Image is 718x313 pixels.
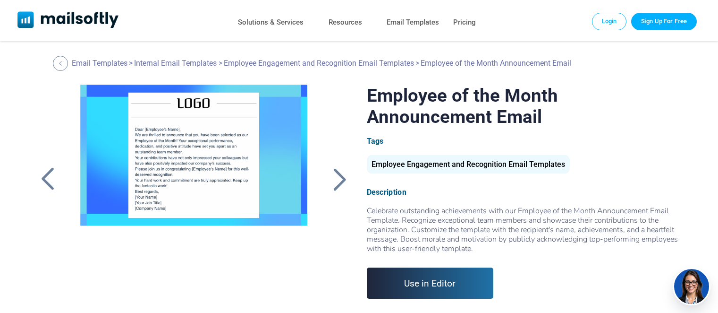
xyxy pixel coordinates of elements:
[224,59,414,68] a: Employee Engagement and Recognition Email Templates
[367,188,682,197] div: Description
[72,59,127,68] a: Email Templates
[453,16,476,29] a: Pricing
[367,206,682,253] div: Celebrate outstanding achievements with our Employee of the Month Announcement Email Template. Re...
[134,59,217,68] a: Internal Email Templates
[367,85,682,127] h1: Employee of the Month Announcement Email
[36,167,59,191] a: Back
[329,16,362,29] a: Resources
[367,268,494,299] a: Use in Editor
[631,13,697,30] a: Trial
[53,56,70,71] a: Back
[367,164,570,168] a: Employee Engagement and Recognition Email Templates
[367,155,570,174] div: Employee Engagement and Recognition Email Templates
[387,16,439,29] a: Email Templates
[367,137,682,146] div: Tags
[17,11,119,30] a: Mailsoftly
[592,13,627,30] a: Login
[238,16,304,29] a: Solutions & Services
[328,167,351,191] a: Back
